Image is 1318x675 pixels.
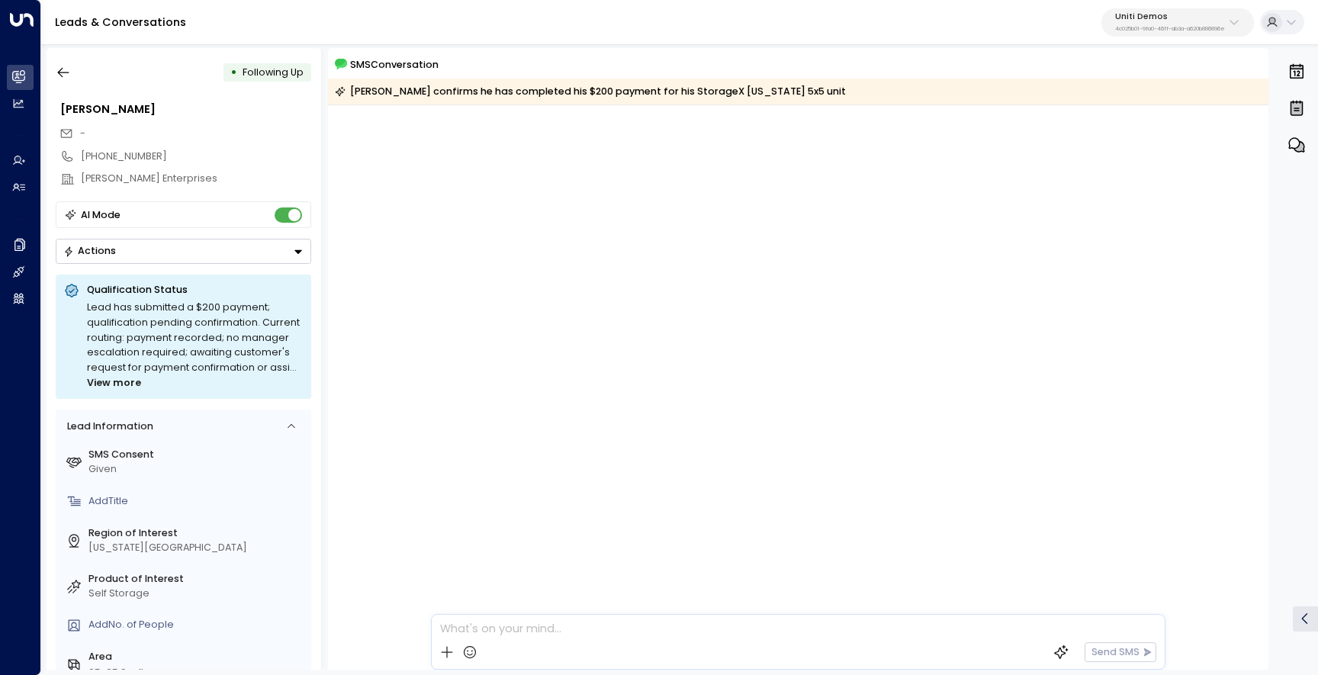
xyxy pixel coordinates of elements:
div: Self Storage [88,587,306,601]
div: Lead Information [62,419,153,434]
div: Button group with a nested menu [56,239,311,264]
button: Actions [56,239,311,264]
label: SMS Consent [88,448,306,462]
div: AddNo. of People [88,618,306,632]
div: Given [88,462,306,477]
div: [PERSON_NAME] confirms he has completed his $200 payment for his StorageX [US_STATE] 5x5 unit [335,84,846,99]
a: Leads & Conversations [55,14,186,30]
span: - [80,127,85,140]
label: Region of Interest [88,526,306,541]
div: [US_STATE][GEOGRAPHIC_DATA] [88,541,306,555]
div: AddTitle [88,494,306,509]
p: 4c025b01-9fa0-46ff-ab3a-a620b886896e [1115,26,1225,32]
div: [PERSON_NAME] [60,101,311,118]
div: Actions [63,245,116,257]
label: Area [88,650,306,664]
div: [PHONE_NUMBER] [81,149,311,164]
span: SMS Conversation [350,56,439,72]
p: Qualification Status [87,283,303,297]
div: Lead has submitted a $200 payment; qualification pending confirmation. Current routing: payment r... [87,300,303,391]
div: AI Mode [81,207,121,223]
span: View more [87,375,141,391]
p: Uniti Demos [1115,12,1225,21]
label: Product of Interest [88,572,306,587]
button: Uniti Demos4c025b01-9fa0-46ff-ab3a-a620b886896e [1101,8,1254,37]
span: Following Up [243,66,304,79]
div: • [230,60,237,85]
div: [PERSON_NAME] Enterprises [81,172,311,186]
